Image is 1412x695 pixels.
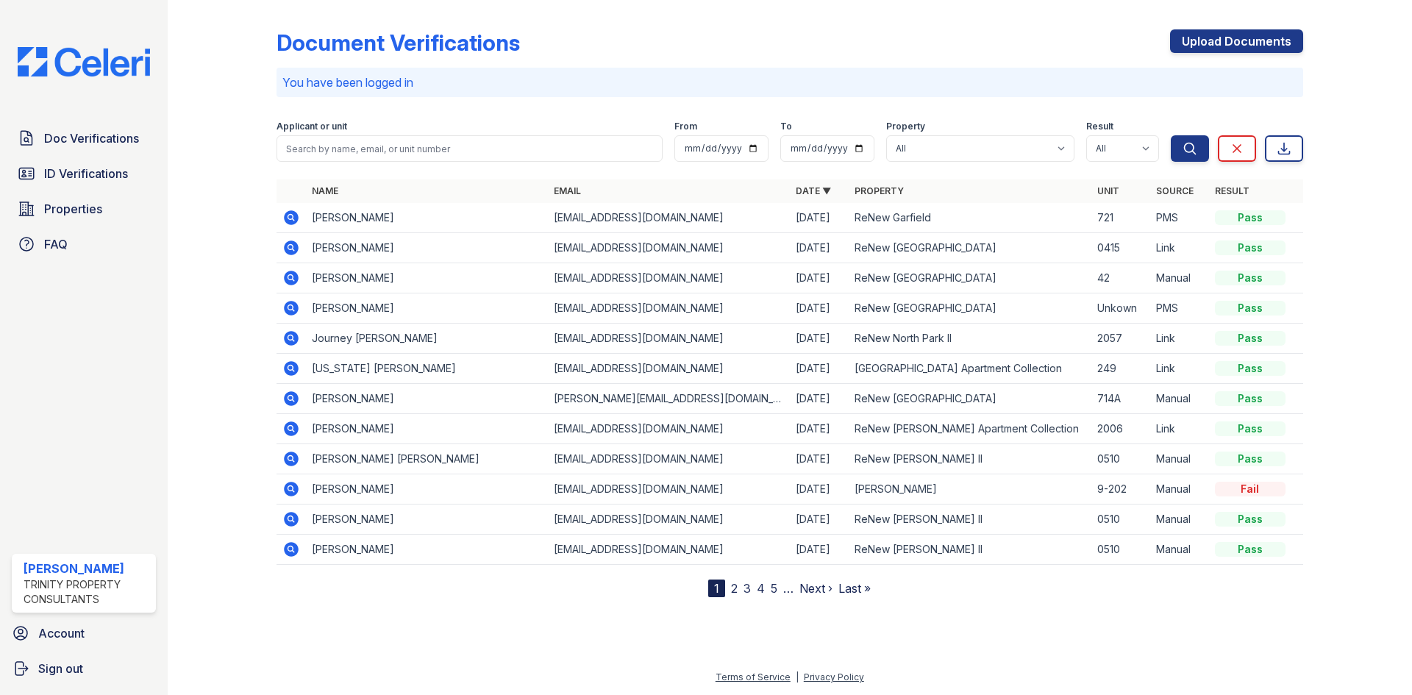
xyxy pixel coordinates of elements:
[1091,384,1150,414] td: 714A
[12,194,156,224] a: Properties
[849,203,1091,233] td: ReNew Garfield
[838,581,871,596] a: Last »
[554,185,581,196] a: Email
[804,671,864,682] a: Privacy Policy
[6,47,162,76] img: CE_Logo_Blue-a8612792a0a2168367f1c8372b55b34899dd931a85d93a1a3d3e32e68fde9ad4.png
[12,124,156,153] a: Doc Verifications
[6,619,162,648] a: Account
[1215,482,1286,496] div: Fail
[277,135,663,162] input: Search by name, email, or unit number
[44,165,128,182] span: ID Verifications
[44,235,68,253] span: FAQ
[306,414,548,444] td: [PERSON_NAME]
[1091,233,1150,263] td: 0415
[306,354,548,384] td: [US_STATE] [PERSON_NAME]
[849,293,1091,324] td: ReNew [GEOGRAPHIC_DATA]
[1156,185,1194,196] a: Source
[1215,452,1286,466] div: Pass
[799,581,832,596] a: Next ›
[1215,331,1286,346] div: Pass
[1150,384,1209,414] td: Manual
[849,414,1091,444] td: ReNew [PERSON_NAME] Apartment Collection
[855,185,904,196] a: Property
[1150,354,1209,384] td: Link
[790,263,849,293] td: [DATE]
[277,29,520,56] div: Document Verifications
[790,293,849,324] td: [DATE]
[790,233,849,263] td: [DATE]
[548,535,790,565] td: [EMAIL_ADDRESS][DOMAIN_NAME]
[1215,185,1249,196] a: Result
[1091,263,1150,293] td: 42
[548,233,790,263] td: [EMAIL_ADDRESS][DOMAIN_NAME]
[849,444,1091,474] td: ReNew [PERSON_NAME] II
[790,535,849,565] td: [DATE]
[708,580,725,597] div: 1
[312,185,338,196] a: Name
[1215,512,1286,527] div: Pass
[674,121,697,132] label: From
[1150,535,1209,565] td: Manual
[1215,361,1286,376] div: Pass
[548,203,790,233] td: [EMAIL_ADDRESS][DOMAIN_NAME]
[849,354,1091,384] td: [GEOGRAPHIC_DATA] Apartment Collection
[548,293,790,324] td: [EMAIL_ADDRESS][DOMAIN_NAME]
[771,581,777,596] a: 5
[716,671,791,682] a: Terms of Service
[783,580,794,597] span: …
[306,474,548,505] td: [PERSON_NAME]
[548,384,790,414] td: [PERSON_NAME][EMAIL_ADDRESS][DOMAIN_NAME]
[1215,391,1286,406] div: Pass
[1091,293,1150,324] td: Unkown
[790,444,849,474] td: [DATE]
[1150,324,1209,354] td: Link
[548,263,790,293] td: [EMAIL_ADDRESS][DOMAIN_NAME]
[548,414,790,444] td: [EMAIL_ADDRESS][DOMAIN_NAME]
[1086,121,1113,132] label: Result
[1150,505,1209,535] td: Manual
[1150,233,1209,263] td: Link
[1150,203,1209,233] td: PMS
[1091,354,1150,384] td: 249
[548,505,790,535] td: [EMAIL_ADDRESS][DOMAIN_NAME]
[1097,185,1119,196] a: Unit
[1170,29,1303,53] a: Upload Documents
[790,474,849,505] td: [DATE]
[1215,240,1286,255] div: Pass
[1150,414,1209,444] td: Link
[24,560,150,577] div: [PERSON_NAME]
[1215,421,1286,436] div: Pass
[548,444,790,474] td: [EMAIL_ADDRESS][DOMAIN_NAME]
[306,293,548,324] td: [PERSON_NAME]
[790,505,849,535] td: [DATE]
[790,203,849,233] td: [DATE]
[1215,301,1286,316] div: Pass
[548,354,790,384] td: [EMAIL_ADDRESS][DOMAIN_NAME]
[12,159,156,188] a: ID Verifications
[306,505,548,535] td: [PERSON_NAME]
[1091,324,1150,354] td: 2057
[757,581,765,596] a: 4
[1091,414,1150,444] td: 2006
[849,505,1091,535] td: ReNew [PERSON_NAME] II
[1150,263,1209,293] td: Manual
[849,474,1091,505] td: [PERSON_NAME]
[6,654,162,683] a: Sign out
[306,384,548,414] td: [PERSON_NAME]
[1091,474,1150,505] td: 9-202
[44,200,102,218] span: Properties
[796,185,831,196] a: Date ▼
[1215,210,1286,225] div: Pass
[38,660,83,677] span: Sign out
[731,581,738,596] a: 2
[1215,271,1286,285] div: Pass
[277,121,347,132] label: Applicant or unit
[1150,444,1209,474] td: Manual
[306,203,548,233] td: [PERSON_NAME]
[1091,444,1150,474] td: 0510
[849,263,1091,293] td: ReNew [GEOGRAPHIC_DATA]
[780,121,792,132] label: To
[24,577,150,607] div: Trinity Property Consultants
[849,384,1091,414] td: ReNew [GEOGRAPHIC_DATA]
